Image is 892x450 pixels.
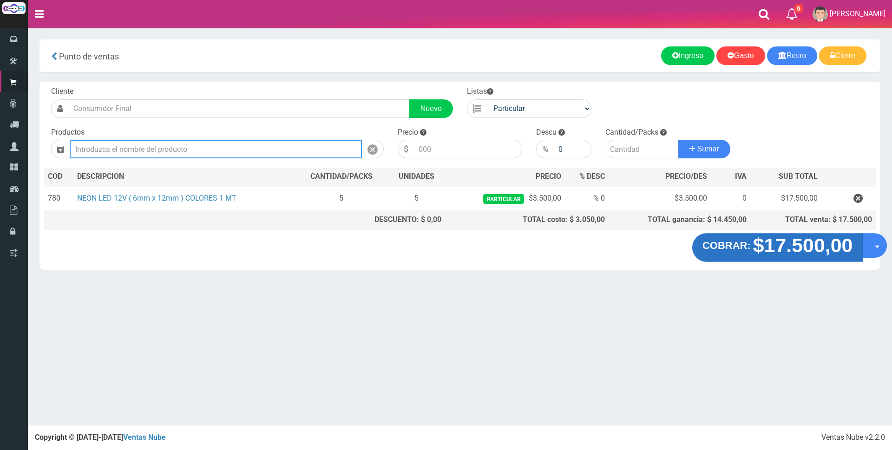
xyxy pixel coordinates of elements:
[445,186,564,211] td: $3.500,00
[678,140,730,158] button: Sumar
[661,46,715,65] a: Ingreso
[398,127,418,138] label: Precio
[779,171,818,182] span: SUB TOTAL
[483,194,524,204] span: Particular
[692,233,863,262] button: COBRAR: $17.500,00
[821,432,885,443] div: Ventas Nube v2.2.0
[813,7,828,22] img: User Image
[299,215,441,225] div: DESCUENTO: $ 0,00
[536,140,554,158] div: %
[295,168,388,186] th: CANTIDAD/PACKS
[91,172,124,181] span: CRIPCION
[414,140,522,158] input: 000
[44,168,73,186] th: COD
[554,140,591,158] input: 000
[2,2,26,14] img: Logo grande
[388,168,446,186] th: UNIDADES
[753,235,853,256] strong: $17.500,00
[44,186,73,211] td: 780
[767,46,818,65] a: Retiro
[750,186,821,211] td: $17.500,00
[702,240,751,251] strong: COBRAR:
[73,168,295,186] th: DES
[609,186,711,211] td: $3.500,00
[605,127,658,138] label: Cantidad/Packs
[754,215,872,225] div: TOTAL venta: $ 17.500,00
[612,215,747,225] div: TOTAL ganancia: $ 14.450,00
[51,127,85,138] label: Productos
[388,186,446,211] td: 5
[579,172,605,181] span: % DESC
[59,52,119,61] span: Punto de ventas
[295,186,388,211] td: 5
[794,4,803,13] span: 6
[830,9,885,18] span: [PERSON_NAME]
[467,86,493,97] label: Listas
[123,433,166,442] a: Ventas Nube
[35,433,166,442] strong: Copyright © [DATE]-[DATE]
[70,140,362,158] input: Introduzca el nombre del producto
[77,194,236,202] a: NEON LED 12V ( 6mm x 12mm ) COLORES 1 MT
[605,140,679,158] input: Cantidad
[409,99,453,118] a: Nuevo
[69,99,410,118] input: Consumidor Final
[536,171,561,182] span: PRECIO
[711,186,750,211] td: 0
[51,86,73,97] label: Cliente
[819,46,866,65] a: Cierre
[716,46,765,65] a: Gasto
[536,127,557,138] label: Descu
[665,172,707,181] span: PRECIO/DES
[449,215,605,225] div: TOTAL costo: $ 3.050,00
[565,186,609,211] td: % 0
[735,172,747,181] span: IVA
[697,145,719,153] span: Sumar
[398,140,414,158] div: $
